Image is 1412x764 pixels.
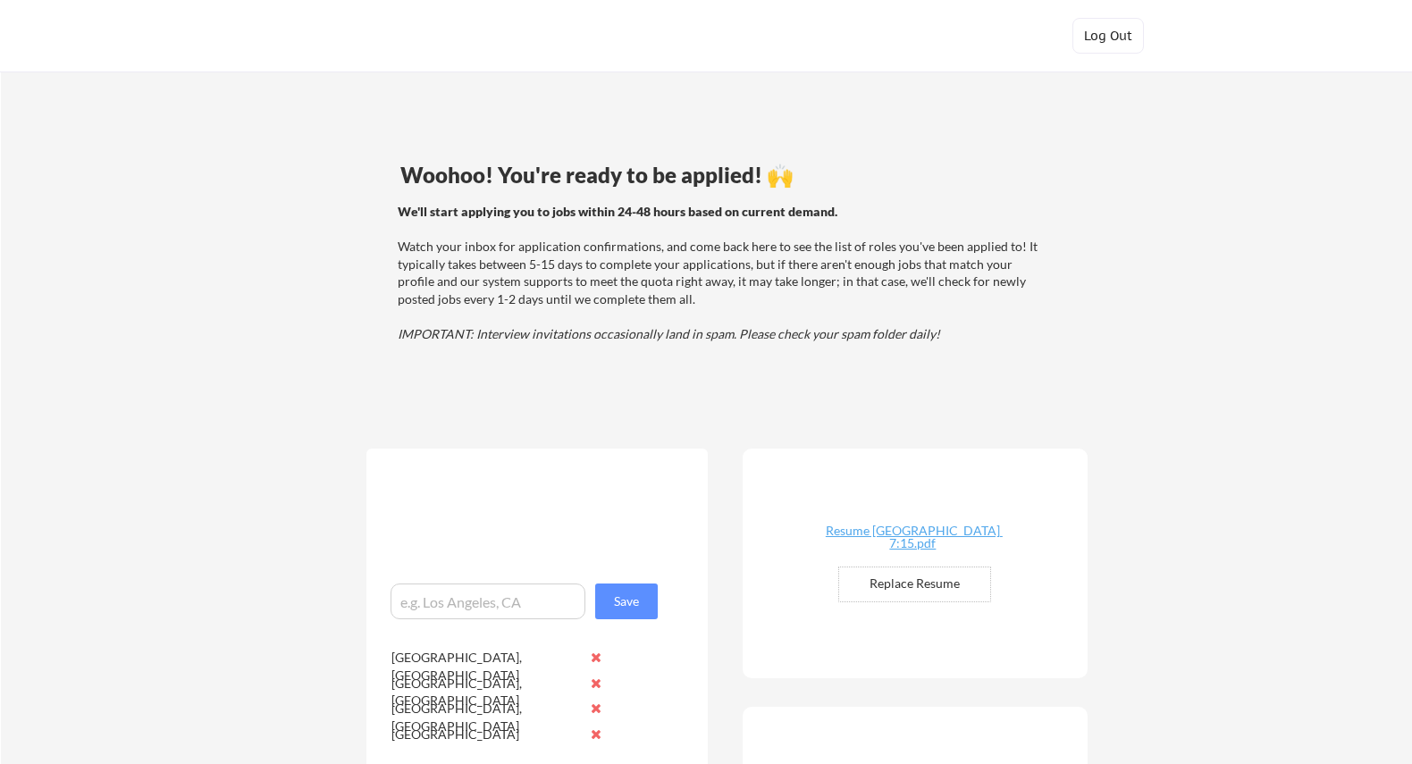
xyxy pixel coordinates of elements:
button: Save [595,583,658,619]
em: IMPORTANT: Interview invitations occasionally land in spam. Please check your spam folder daily! [398,326,940,341]
button: Log Out [1072,18,1144,54]
strong: We'll start applying you to jobs within 24-48 hours based on current demand. [398,204,837,219]
div: Watch your inbox for application confirmations, and come back here to see the list of roles you'v... [398,203,1042,343]
div: Resume [GEOGRAPHIC_DATA] 7:15.pdf [806,525,1019,550]
a: Resume [GEOGRAPHIC_DATA] 7:15.pdf [806,525,1019,552]
input: e.g. Los Angeles, CA [391,583,585,619]
div: [GEOGRAPHIC_DATA], [GEOGRAPHIC_DATA] [391,649,580,684]
div: Woohoo! You're ready to be applied! 🙌 [400,164,1045,186]
div: [GEOGRAPHIC_DATA] [391,726,580,743]
div: [GEOGRAPHIC_DATA], [GEOGRAPHIC_DATA] [391,675,580,709]
div: [GEOGRAPHIC_DATA], [GEOGRAPHIC_DATA] [391,700,580,735]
